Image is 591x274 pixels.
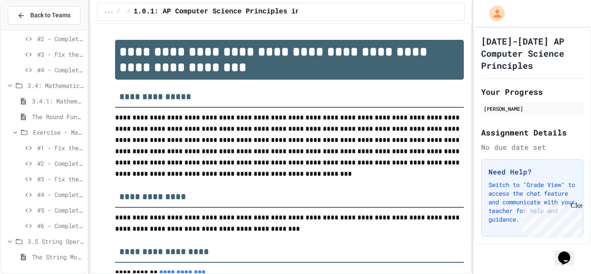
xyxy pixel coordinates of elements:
[33,128,84,137] span: Exercise - Mathematical Operators
[37,159,84,168] span: #2 - Complete the Code (Easy)
[481,35,583,71] h1: [DATE]-[DATE] AP Computer Science Principles
[117,8,120,15] span: /
[28,81,84,90] span: 3.4: Mathematical Operators
[37,143,84,152] span: #1 - Fix the Code (Easy)
[37,34,84,43] span: #2 - Complete the Code (Easy)
[28,237,84,246] span: 3.5 String Operators
[480,3,507,23] div: My Account
[32,97,84,106] span: 3.4.1: Mathematical Operators
[484,105,581,113] div: [PERSON_NAME]
[37,50,84,59] span: #3 - Fix the Code (Medium)
[3,3,60,55] div: Chat with us now!Close
[104,8,114,15] span: ...
[32,112,84,121] span: The Round Function
[481,86,583,98] h2: Your Progress
[555,239,582,265] iframe: chat widget
[37,190,84,199] span: #4 - Complete the Code (Medium)
[37,221,84,230] span: #6 - Complete the Code (Hard)
[488,181,576,224] p: Switch to "Grade View" to access the chat feature and communicate with your teacher for help and ...
[37,206,84,215] span: #5 - Complete the Code (Hard)
[481,142,583,152] div: No due date set
[481,126,583,139] h2: Assignment Details
[30,11,71,20] span: Back to Teams
[127,8,130,15] span: /
[488,167,576,177] h3: Need Help?
[134,6,395,17] span: 1.0.1: AP Computer Science Principles in Python Course Syllabus
[37,65,84,74] span: #4 - Complete the Code (Medium)
[8,6,80,25] button: Back to Teams
[519,202,582,239] iframe: chat widget
[32,252,84,261] span: The String Module
[37,174,84,184] span: #3 - Fix the Code (Medium)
